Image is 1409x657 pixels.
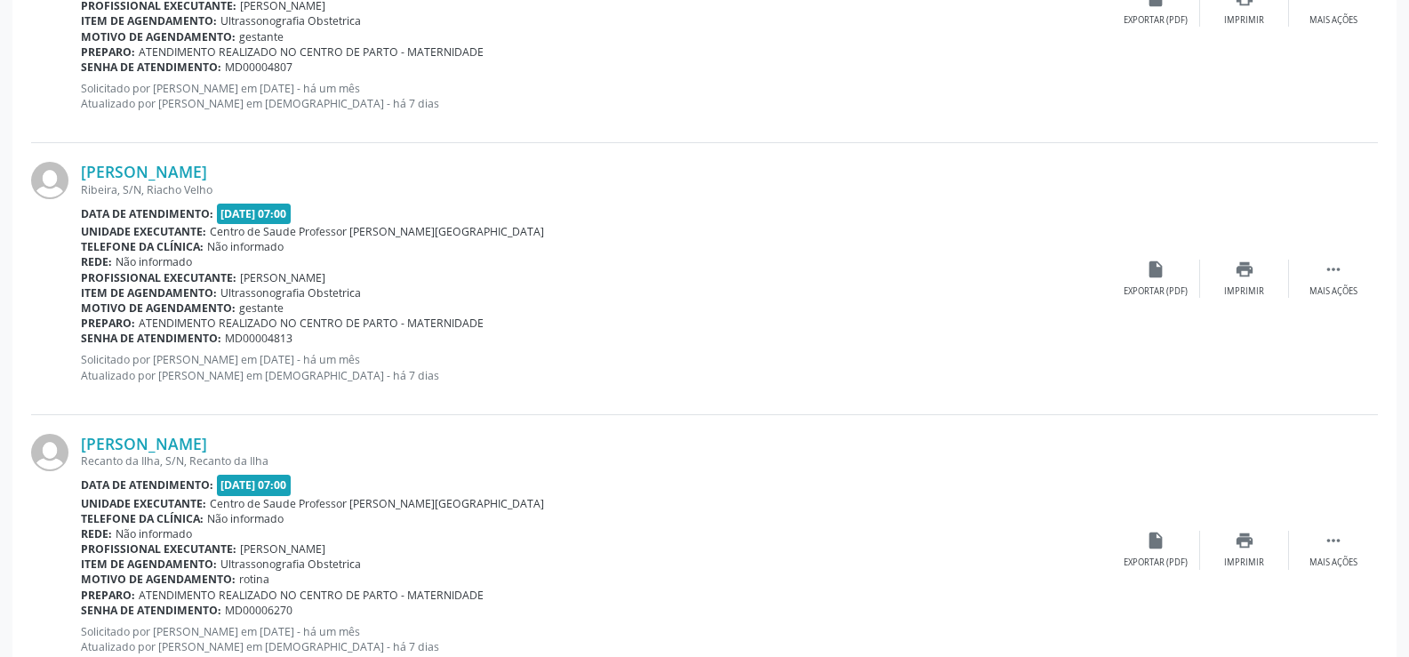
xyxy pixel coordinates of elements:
b: Senha de atendimento: [81,603,221,618]
b: Rede: [81,526,112,541]
b: Unidade executante: [81,496,206,511]
a: [PERSON_NAME] [81,434,207,453]
span: MD00004813 [225,331,292,346]
span: Não informado [116,526,192,541]
span: Ultrassonografia Obstetrica [220,285,361,300]
span: Não informado [116,254,192,269]
span: [DATE] 07:00 [217,475,292,495]
b: Senha de atendimento: [81,60,221,75]
div: Imprimir [1224,14,1264,27]
span: Ultrassonografia Obstetrica [220,557,361,572]
b: Profissional executante: [81,541,236,557]
i:  [1324,260,1343,279]
div: Imprimir [1224,285,1264,298]
div: Imprimir [1224,557,1264,569]
b: Unidade executante: [81,224,206,239]
b: Motivo de agendamento: [81,572,236,587]
span: ATENDIMENTO REALIZADO NO CENTRO DE PARTO - MATERNIDADE [139,44,484,60]
img: img [31,434,68,471]
div: Ribeira, S/N, Riacho Velho [81,182,1111,197]
p: Solicitado por [PERSON_NAME] em [DATE] - há um mês Atualizado por [PERSON_NAME] em [DEMOGRAPHIC_D... [81,624,1111,654]
img: img [31,162,68,199]
b: Preparo: [81,316,135,331]
i: insert_drive_file [1146,260,1165,279]
b: Senha de atendimento: [81,331,221,346]
b: Motivo de agendamento: [81,300,236,316]
div: Mais ações [1309,285,1357,298]
span: Centro de Saude Professor [PERSON_NAME][GEOGRAPHIC_DATA] [210,496,544,511]
span: Ultrassonografia Obstetrica [220,13,361,28]
b: Item de agendamento: [81,557,217,572]
span: rotina [239,572,269,587]
b: Telefone da clínica: [81,239,204,254]
span: gestante [239,29,284,44]
b: Telefone da clínica: [81,511,204,526]
span: MD00006270 [225,603,292,618]
span: [DATE] 07:00 [217,204,292,224]
b: Data de atendimento: [81,206,213,221]
span: Centro de Saude Professor [PERSON_NAME][GEOGRAPHIC_DATA] [210,224,544,239]
div: Exportar (PDF) [1124,557,1188,569]
span: Não informado [207,239,284,254]
p: Solicitado por [PERSON_NAME] em [DATE] - há um mês Atualizado por [PERSON_NAME] em [DEMOGRAPHIC_D... [81,81,1111,111]
div: Mais ações [1309,557,1357,569]
span: MD00004807 [225,60,292,75]
span: gestante [239,300,284,316]
div: Recanto da Ilha, S/N, Recanto da Ilha [81,453,1111,469]
b: Preparo: [81,44,135,60]
b: Data de atendimento: [81,477,213,493]
a: [PERSON_NAME] [81,162,207,181]
p: Solicitado por [PERSON_NAME] em [DATE] - há um mês Atualizado por [PERSON_NAME] em [DEMOGRAPHIC_D... [81,352,1111,382]
span: Não informado [207,511,284,526]
span: [PERSON_NAME] [240,270,325,285]
i: print [1235,260,1254,279]
b: Profissional executante: [81,270,236,285]
span: ATENDIMENTO REALIZADO NO CENTRO DE PARTO - MATERNIDADE [139,588,484,603]
i: insert_drive_file [1146,531,1165,550]
b: Preparo: [81,588,135,603]
b: Item de agendamento: [81,285,217,300]
div: Exportar (PDF) [1124,285,1188,298]
i:  [1324,531,1343,550]
i: print [1235,531,1254,550]
span: ATENDIMENTO REALIZADO NO CENTRO DE PARTO - MATERNIDADE [139,316,484,331]
div: Exportar (PDF) [1124,14,1188,27]
div: Mais ações [1309,14,1357,27]
span: [PERSON_NAME] [240,541,325,557]
b: Item de agendamento: [81,13,217,28]
b: Motivo de agendamento: [81,29,236,44]
b: Rede: [81,254,112,269]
